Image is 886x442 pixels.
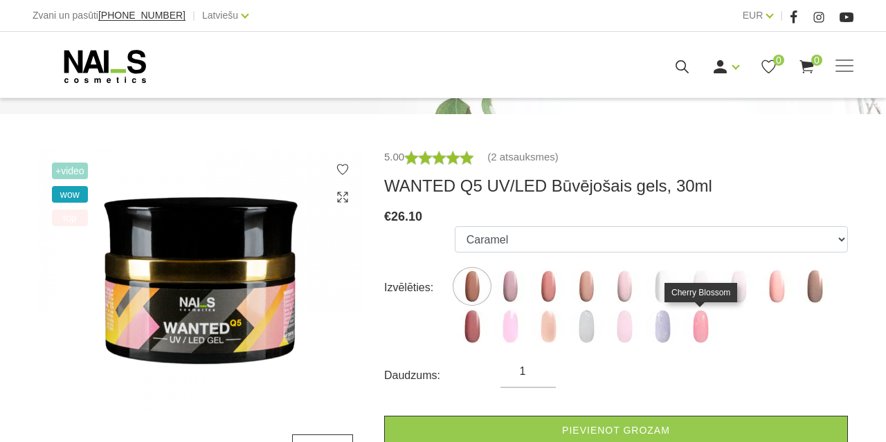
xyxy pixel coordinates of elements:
a: [PHONE_NUMBER] [98,10,186,21]
h3: WANTED Q5 UV/LED Būvējošais gels, 30ml [384,176,848,196]
span: | [780,7,783,24]
div: Daudzums: [384,365,500,387]
a: 0 [760,58,777,75]
img: ... [455,309,489,344]
img: ... [645,269,680,304]
a: EUR [743,7,763,24]
span: wow [52,186,88,203]
img: ... [493,269,527,304]
a: 0 [798,58,815,75]
img: ... [569,309,604,344]
span: € [384,210,391,223]
span: | [192,7,195,24]
img: ... [38,149,363,414]
img: ... [645,309,680,344]
div: Izvēlēties: [384,277,455,299]
img: ... [607,269,642,304]
img: ... [721,269,756,304]
span: 5.00 [384,151,404,163]
a: Latviešu [202,7,238,24]
img: ... [531,309,566,344]
img: ... [797,269,832,304]
img: ... [569,269,604,304]
label: Nav atlikumā [759,269,794,304]
a: (2 atsauksmes) [487,149,559,165]
img: ... [493,309,527,344]
span: 0 [811,55,822,66]
span: 0 [773,55,784,66]
span: top [52,210,88,226]
img: ... [759,269,794,304]
img: ... [683,309,718,344]
div: Zvani un pasūti [33,7,186,24]
span: +Video [52,163,88,179]
img: ... [683,269,718,304]
img: ... [455,269,489,304]
img: ... [607,309,642,344]
img: ... [531,269,566,304]
span: 26.10 [391,210,422,223]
